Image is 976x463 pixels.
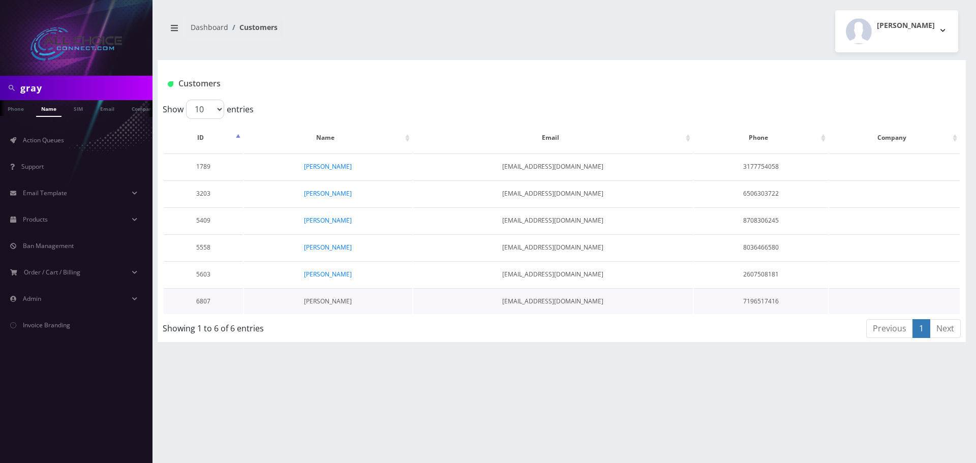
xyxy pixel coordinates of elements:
[20,78,150,98] input: Search in Company
[23,241,74,250] span: Ban Management
[413,288,693,314] td: [EMAIL_ADDRESS][DOMAIN_NAME]
[36,100,62,117] a: Name
[164,153,243,179] td: 1789
[304,216,352,225] a: [PERSON_NAME]
[228,22,278,33] li: Customers
[413,207,693,233] td: [EMAIL_ADDRESS][DOMAIN_NAME]
[24,268,80,276] span: Order / Cart / Billing
[866,319,913,338] a: Previous
[21,162,44,171] span: Support
[23,136,64,144] span: Action Queues
[163,318,487,334] div: Showing 1 to 6 of 6 entries
[694,153,828,179] td: 3177754058
[304,189,352,198] a: [PERSON_NAME]
[694,288,828,314] td: 7196517416
[694,261,828,287] td: 2607508181
[163,100,254,119] label: Show entries
[304,162,352,171] a: [PERSON_NAME]
[304,297,352,305] a: [PERSON_NAME]
[413,123,693,152] th: Email: activate to sort column ascending
[127,100,161,116] a: Company
[694,207,828,233] td: 8708306245
[23,215,48,224] span: Products
[23,294,41,303] span: Admin
[694,123,828,152] th: Phone: activate to sort column ascending
[930,319,961,338] a: Next
[835,10,958,52] button: [PERSON_NAME]
[164,207,243,233] td: 5409
[3,100,29,116] a: Phone
[694,180,828,206] td: 6506303722
[165,17,554,46] nav: breadcrumb
[69,100,88,116] a: SIM
[413,234,693,260] td: [EMAIL_ADDRESS][DOMAIN_NAME]
[168,79,822,88] h1: Customers
[304,243,352,252] a: [PERSON_NAME]
[164,123,243,152] th: ID: activate to sort column descending
[186,100,224,119] select: Showentries
[877,21,935,30] h2: [PERSON_NAME]
[30,27,122,60] img: All Choice Connect
[95,100,119,116] a: Email
[413,153,693,179] td: [EMAIL_ADDRESS][DOMAIN_NAME]
[164,288,243,314] td: 6807
[164,261,243,287] td: 5603
[23,189,67,197] span: Email Template
[304,270,352,279] a: [PERSON_NAME]
[829,123,960,152] th: Company: activate to sort column ascending
[191,22,228,32] a: Dashboard
[413,180,693,206] td: [EMAIL_ADDRESS][DOMAIN_NAME]
[694,234,828,260] td: 8036466580
[164,234,243,260] td: 5558
[912,319,930,338] a: 1
[244,123,412,152] th: Name: activate to sort column ascending
[23,321,70,329] span: Invoice Branding
[413,261,693,287] td: [EMAIL_ADDRESS][DOMAIN_NAME]
[164,180,243,206] td: 3203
